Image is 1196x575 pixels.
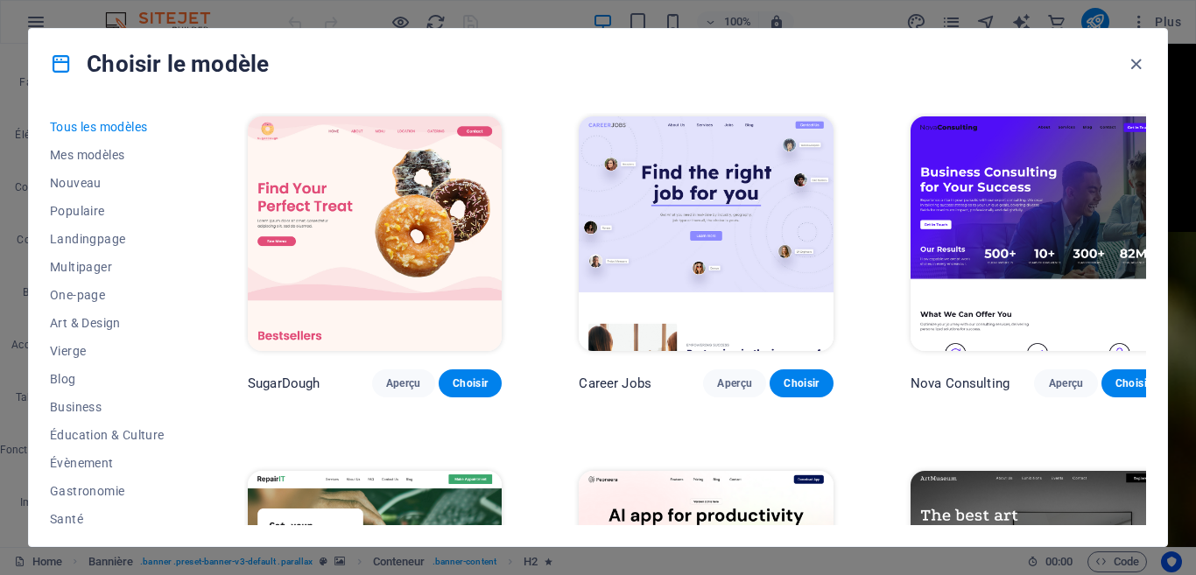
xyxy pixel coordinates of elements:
span: Blog [50,372,171,386]
span: Aperçu [717,376,752,390]
button: Aperçu [703,369,766,397]
button: Choisir [1101,369,1164,397]
span: Vierge [50,344,171,358]
img: Career Jobs [579,116,833,351]
button: One-page [50,281,171,309]
span: Tous les modèles [50,120,171,134]
span: Aperçu [386,376,421,390]
p: SugarDough [248,375,320,392]
p: Career Jobs [579,375,651,392]
button: Choisir [439,369,502,397]
button: Vierge [50,337,171,365]
span: Populaire [50,204,171,218]
img: SugarDough [248,116,502,351]
button: Tous les modèles [50,113,171,141]
span: Choisir [784,376,819,390]
button: Aperçu [1034,369,1097,397]
button: Mes modèles [50,141,171,169]
span: Mes modèles [50,148,171,162]
button: Évènement [50,449,171,477]
button: Business [50,393,171,421]
span: Évènement [50,456,171,470]
p: Nova Consulting [911,375,1010,392]
button: Art & Design [50,309,171,337]
span: Choisir [453,376,488,390]
button: Blog [50,365,171,393]
span: Éducation & Culture [50,428,171,442]
span: Landingpage [50,232,171,246]
button: Choisir [770,369,833,397]
button: Éducation & Culture [50,421,171,449]
span: Business [50,400,171,414]
span: Santé [50,512,171,526]
h4: Choisir le modèle [50,50,269,78]
button: Multipager [50,253,171,281]
button: Aperçu [372,369,435,397]
span: Choisir [1115,376,1150,390]
button: Santé [50,505,171,533]
span: Nouveau [50,176,171,190]
span: Multipager [50,260,171,274]
button: Landingpage [50,225,171,253]
button: Gastronomie [50,477,171,505]
span: Art & Design [50,316,171,330]
button: Nouveau [50,169,171,197]
button: Populaire [50,197,171,225]
span: One-page [50,288,171,302]
span: Gastronomie [50,484,171,498]
img: Nova Consulting [911,116,1164,351]
span: Aperçu [1048,376,1083,390]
